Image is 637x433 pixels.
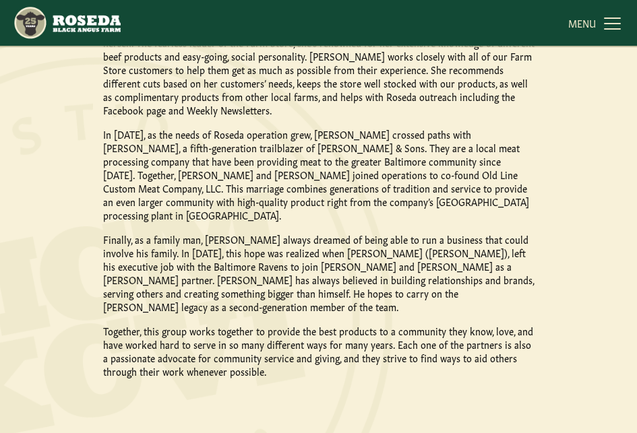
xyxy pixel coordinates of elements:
[103,324,535,378] p: Together, this group works together to provide the best products to a community they know, love, ...
[103,127,535,222] p: In [DATE], as the needs of Roseda operation grew, [PERSON_NAME] crossed paths with [PERSON_NAME],...
[103,232,535,313] p: Finally, as a family man, [PERSON_NAME] always dreamed of being able to run a business that could...
[13,5,121,40] img: https://roseda.com/wp-content/uploads/2021/05/roseda-25-header.png
[568,16,596,30] span: MENU
[103,22,535,116] p: Also born on a farm in [US_STATE], [PERSON_NAME] knows a thing or two about the business herself....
